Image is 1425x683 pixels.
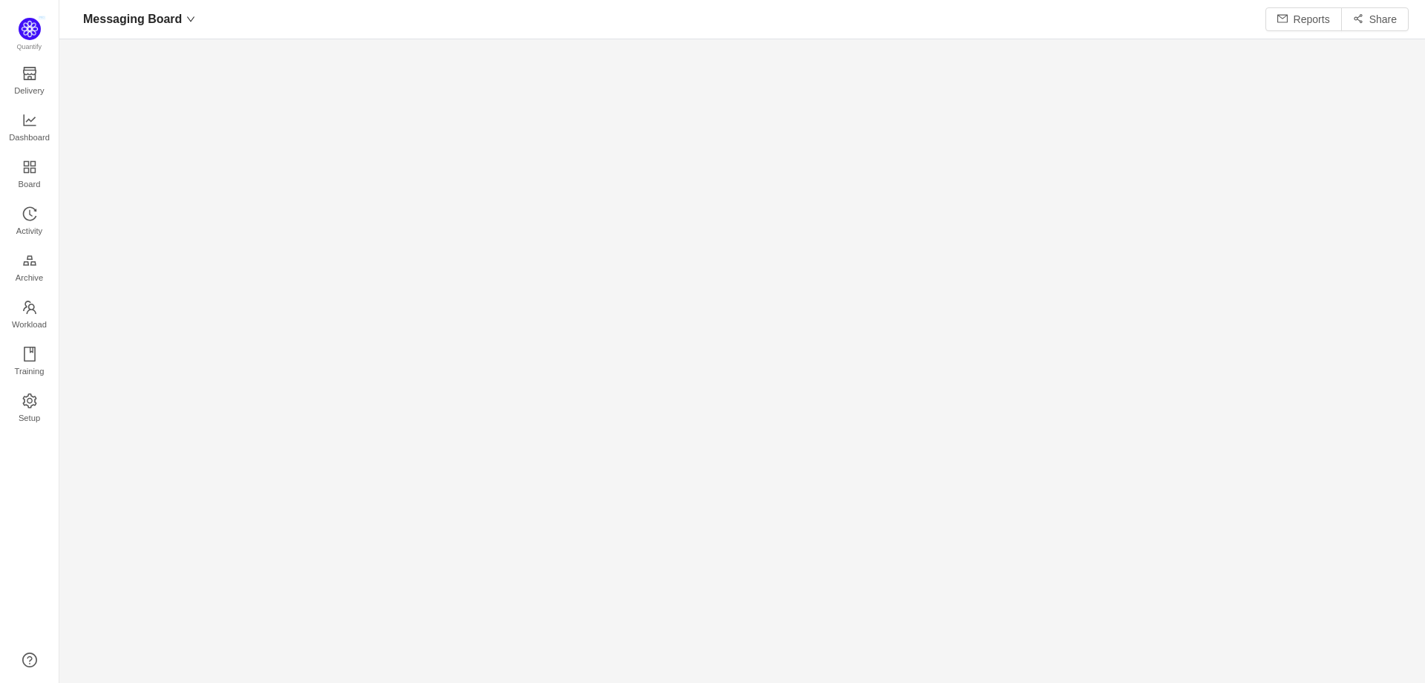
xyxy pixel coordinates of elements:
[22,207,37,237] a: Activity
[186,15,195,24] i: icon: down
[22,114,37,143] a: Dashboard
[22,300,37,315] i: icon: team
[22,394,37,424] a: Setup
[22,66,37,81] i: icon: shop
[16,216,42,246] span: Activity
[22,67,37,97] a: Delivery
[1265,7,1342,31] button: icon: mailReports
[14,356,44,386] span: Training
[17,43,42,50] span: Quantify
[22,393,37,408] i: icon: setting
[22,347,37,377] a: Training
[32,13,50,23] span: PRO
[22,253,37,268] i: icon: gold
[9,122,50,152] span: Dashboard
[1341,7,1409,31] button: icon: share-altShare
[22,653,37,667] a: icon: question-circle
[22,160,37,190] a: Board
[16,263,43,293] span: Archive
[19,18,41,40] img: Quantify
[22,347,37,362] i: icon: book
[12,310,47,339] span: Workload
[19,169,41,199] span: Board
[22,206,37,221] i: icon: history
[22,113,37,128] i: icon: line-chart
[83,7,182,31] span: Messaging Board
[22,254,37,284] a: Archive
[22,160,37,174] i: icon: appstore
[14,76,44,105] span: Delivery
[19,403,40,433] span: Setup
[22,301,37,330] a: Workload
